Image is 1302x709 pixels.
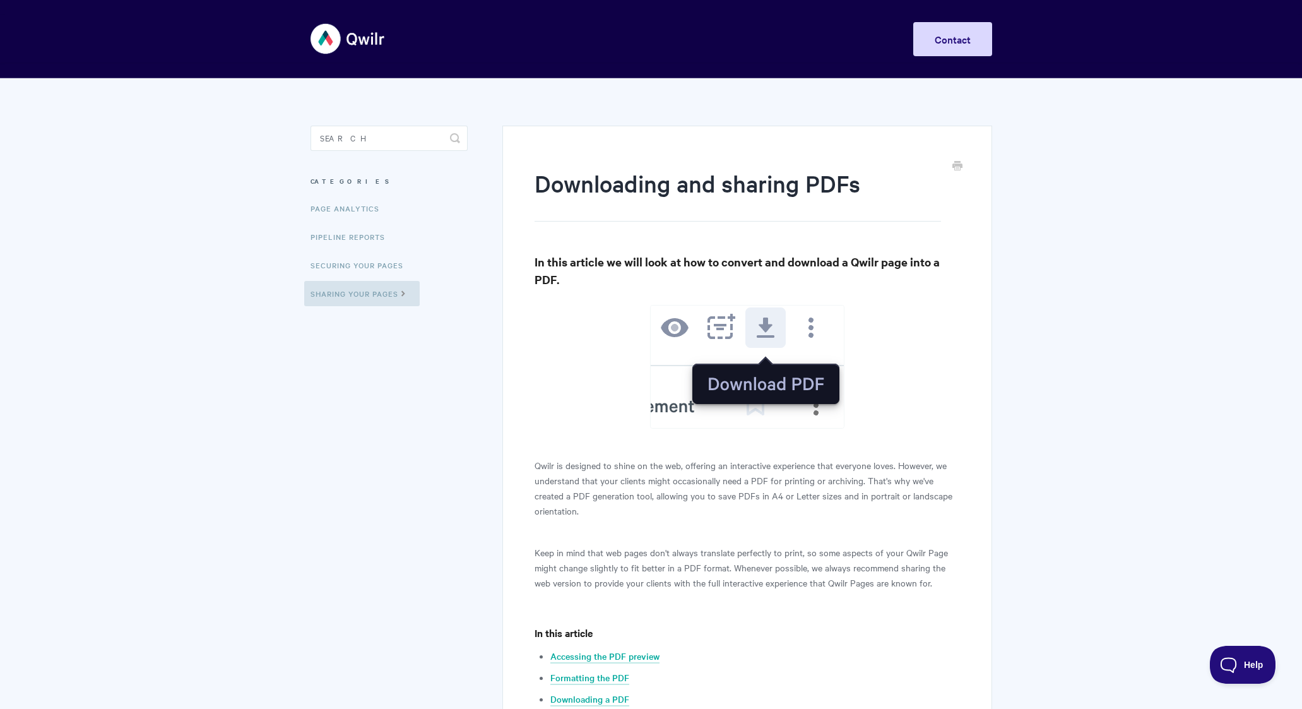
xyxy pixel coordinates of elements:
[535,458,959,518] p: Qwilr is designed to shine on the web, offering an interactive experience that everyone loves. Ho...
[535,167,940,222] h1: Downloading and sharing PDFs
[913,22,992,56] a: Contact
[535,625,959,641] h4: In this article
[952,160,962,174] a: Print this Article
[311,196,389,221] a: Page Analytics
[535,253,959,289] h3: In this article we will look at how to convert and download a Qwilr page into a PDF.
[311,170,468,193] h3: Categories
[535,545,959,590] p: Keep in mind that web pages don't always translate perfectly to print, so some aspects of your Qw...
[311,15,386,63] img: Qwilr Help Center
[550,671,629,685] a: Formatting the PDF
[550,650,660,664] a: Accessing the PDF preview
[650,305,844,429] img: file-KmE8gCVl4F.png
[311,224,394,249] a: Pipeline reports
[304,281,420,306] a: Sharing Your Pages
[311,253,413,278] a: Securing Your Pages
[1210,646,1277,684] iframe: Toggle Customer Support
[550,693,629,706] a: Downloading a PDF
[311,126,468,151] input: Search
